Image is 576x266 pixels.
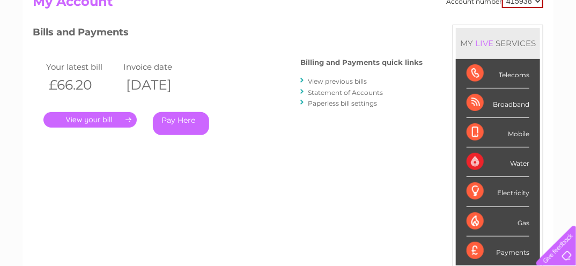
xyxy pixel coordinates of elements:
[308,88,383,97] a: Statement of Accounts
[467,88,529,118] div: Broadband
[153,112,209,135] a: Pay Here
[387,46,408,54] a: Water
[414,46,438,54] a: Energy
[473,38,496,48] div: LIVE
[121,60,198,74] td: Invoice date
[483,46,498,54] a: Blog
[20,28,75,61] img: logo.png
[43,74,121,96] th: £66.20
[308,77,367,85] a: View previous bills
[505,46,531,54] a: Contact
[467,207,529,237] div: Gas
[35,6,542,52] div: Clear Business is a trading name of Verastar Limited (registered in [GEOGRAPHIC_DATA] No. 3667643...
[308,99,377,107] a: Paperless bill settings
[467,237,529,265] div: Payments
[444,46,476,54] a: Telecoms
[121,74,198,96] th: [DATE]
[456,28,540,58] div: MY SERVICES
[467,147,529,177] div: Water
[374,5,448,19] a: 0333 014 3131
[467,59,529,88] div: Telecoms
[33,25,423,43] h3: Bills and Payments
[43,60,121,74] td: Your latest bill
[300,58,423,66] h4: Billing and Payments quick links
[467,177,529,206] div: Electricity
[43,112,137,128] a: .
[467,118,529,147] div: Mobile
[541,46,566,54] a: Log out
